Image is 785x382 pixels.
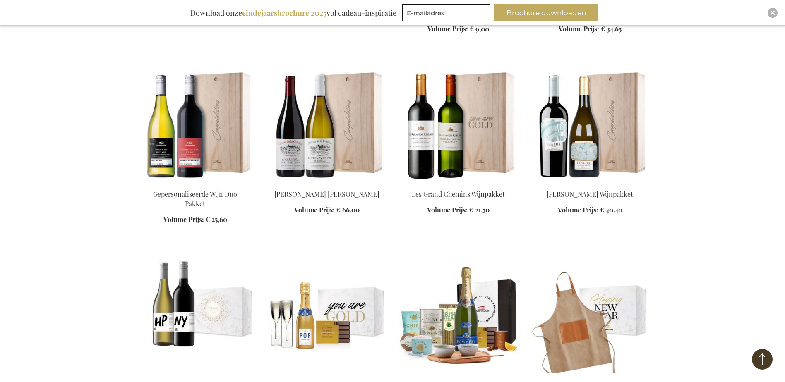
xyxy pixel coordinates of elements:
a: Les Grand Chemins Wijnpakket [399,179,518,187]
a: Volume Prijs: € 25,60 [163,215,227,224]
img: Yves Girardin Santenay Wijnpakket [268,67,386,182]
span: € 40,40 [600,205,622,214]
a: [PERSON_NAME] [PERSON_NAME] [274,190,379,198]
div: Close [768,8,778,18]
a: Gepersonaliseerde Wijn Duo Pakket [136,179,254,187]
a: Les Grand Chemins Wijnpakket [412,190,505,198]
span: € 21,70 [469,205,490,214]
a: Prestige Gourmet Box [399,370,518,378]
span: Volume Prijs: [427,205,468,214]
img: Vina Ijalba Wijnpakket [531,67,649,182]
img: Personalised Wine Duo Gift Box [136,258,254,373]
span: Volume Prijs: [427,24,468,33]
b: eindejaarsbrochure 2025 [242,8,326,18]
form: marketing offers and promotions [402,4,492,24]
a: Gepersonaliseerde Wijn Duo Pakket [153,190,237,208]
a: Volume Prijs: € 40,40 [558,205,622,215]
a: Volume Prijs: € 34,65 [559,24,622,34]
img: You Are Gold Gift Box - Pommery Pop Champagne [268,258,386,373]
a: Personalised Wine Duo Gift Box [136,370,254,378]
input: E-mailadres [402,4,490,21]
a: [PERSON_NAME] Wijnpakket [547,190,633,198]
span: € 25,60 [206,215,227,224]
a: Vina Ijalba Wijnpakket [531,179,649,187]
span: € 9,00 [470,24,489,33]
a: Yves Girardin Santenay Wijnpakket [268,179,386,187]
span: € 34,65 [601,24,622,33]
a: Volume Prijs: € 66,00 [294,205,360,215]
img: Prestige Gourmet Box [399,258,518,373]
span: € 66,00 [336,205,360,214]
span: Volume Prijs: [163,215,204,224]
img: Les Grand Chemins Wijnpakket [399,67,518,182]
a: You Are Gold Gift Box - Pommery Pop Champagne [268,370,386,378]
a: Volume Prijs: € 9,00 [427,24,489,34]
a: Asado Kitchen Apron - Beige [531,370,649,378]
span: Volume Prijs: [558,205,598,214]
img: Close [770,10,775,15]
img: Asado Kitchen Apron - Beige [531,258,649,373]
div: Download onze vol cadeau-inspiratie [187,4,400,21]
span: Volume Prijs: [559,24,599,33]
button: Brochure downloaden [494,4,598,21]
img: Gepersonaliseerde Wijn Duo Pakket [136,67,254,182]
a: Volume Prijs: € 21,70 [427,205,490,215]
span: Volume Prijs: [294,205,335,214]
